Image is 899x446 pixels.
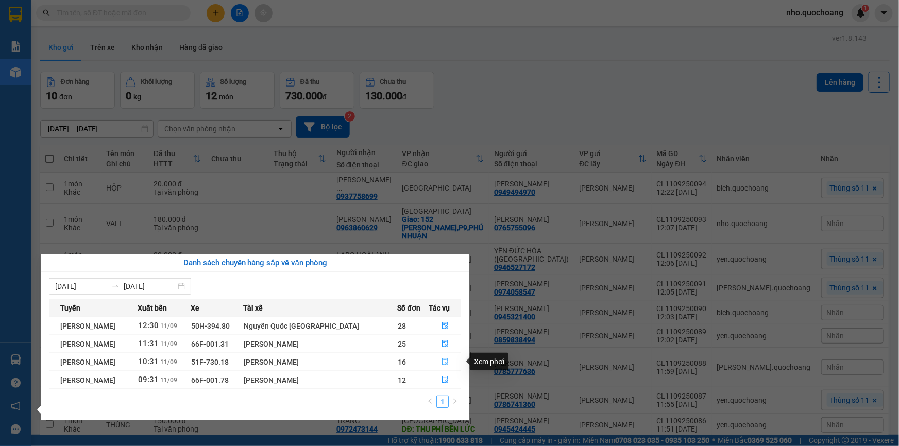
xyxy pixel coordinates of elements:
span: right [452,398,458,404]
div: Nguyễn Quốc [GEOGRAPHIC_DATA] [244,320,397,332]
a: 1 [437,396,448,407]
span: file-done [442,322,449,330]
div: [PERSON_NAME] [244,356,397,368]
span: 66F-001.78 [192,376,229,384]
span: 09:31 [138,375,159,384]
li: Previous Page [424,396,436,408]
span: Xuất bến [138,302,167,314]
span: Xe [191,302,200,314]
span: 10:31 [138,357,159,366]
span: 11/09 [160,340,177,348]
span: to [111,282,120,290]
span: 51F-730.18 [192,358,229,366]
span: [PERSON_NAME] [60,322,115,330]
span: 12 [398,376,406,384]
button: file-done [429,372,461,388]
button: left [424,396,436,408]
span: 11/09 [160,358,177,366]
span: left [427,398,433,404]
span: 16 [398,358,406,366]
button: file-done [429,336,461,352]
span: Tuyến [60,302,80,314]
span: file-done [442,358,449,366]
span: Số đơn [397,302,420,314]
li: Next Page [449,396,461,408]
span: 12:30 [138,321,159,330]
input: Đến ngày [124,281,176,292]
div: [PERSON_NAME] [244,338,397,350]
span: file-done [442,340,449,348]
span: 25 [398,340,406,348]
span: Tác vụ [429,302,450,314]
span: 11/09 [160,322,177,330]
span: 11:31 [138,339,159,348]
span: swap-right [111,282,120,290]
span: 28 [398,322,406,330]
span: 50H-394.80 [192,322,230,330]
input: Từ ngày [55,281,107,292]
li: 1 [436,396,449,408]
button: right [449,396,461,408]
span: 11/09 [160,376,177,384]
div: Xem phơi [470,353,508,370]
span: [PERSON_NAME] [60,340,115,348]
div: [PERSON_NAME] [244,374,397,386]
span: Tài xế [243,302,263,314]
span: 66F-001.31 [192,340,229,348]
div: Danh sách chuyến hàng sắp về văn phòng [49,257,461,269]
span: [PERSON_NAME] [60,358,115,366]
span: file-done [442,376,449,384]
button: file-done [429,318,461,334]
span: [PERSON_NAME] [60,376,115,384]
button: file-done [429,354,461,370]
